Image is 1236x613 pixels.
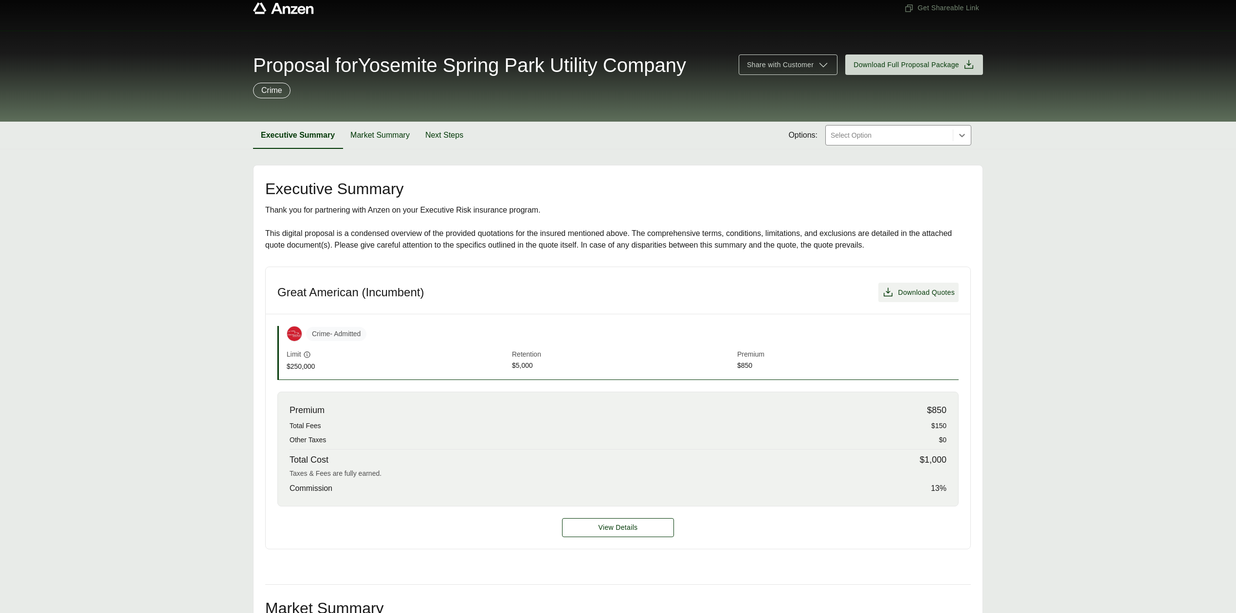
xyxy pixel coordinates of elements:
span: $850 [927,404,946,417]
span: Commission [290,483,332,494]
button: Market Summary [343,122,418,149]
span: $250,000 [287,361,508,372]
span: Total Fees [290,421,321,431]
button: View Details [562,518,674,537]
span: 13 % [931,483,946,494]
div: Thank you for partnering with Anzen on your Executive Risk insurance program. This digital propos... [265,204,971,251]
span: Options: [788,129,818,141]
span: Other Taxes [290,435,326,445]
span: Premium [290,404,325,417]
span: Premium [737,349,959,361]
span: Proposal for Yosemite Spring Park Utility Company [253,55,686,75]
span: Limit [287,349,301,360]
button: Next Steps [418,122,471,149]
button: Download Full Proposal Package [845,54,983,75]
img: Great American [287,326,302,341]
a: Anzen website [253,2,314,14]
h2: Executive Summary [265,181,971,197]
span: $1,000 [920,453,946,467]
span: $850 [737,361,959,372]
span: Get Shareable Link [904,3,979,13]
a: Great American (Incumbent) details [562,518,674,537]
span: $5,000 [512,361,733,372]
span: $0 [939,435,946,445]
h3: Great American (Incumbent) [277,285,424,300]
span: View Details [599,523,638,533]
span: Share with Customer [747,60,814,70]
p: Crime [261,85,282,96]
button: Executive Summary [253,122,343,149]
button: Share with Customer [739,54,837,75]
span: Total Cost [290,453,328,467]
div: Taxes & Fees are fully earned. [290,469,946,479]
span: Download Quotes [898,288,955,298]
span: $150 [931,421,946,431]
span: Retention [512,349,733,361]
span: Crime - Admitted [306,327,366,341]
button: Download Quotes [878,283,959,302]
span: Download Full Proposal Package [854,60,959,70]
